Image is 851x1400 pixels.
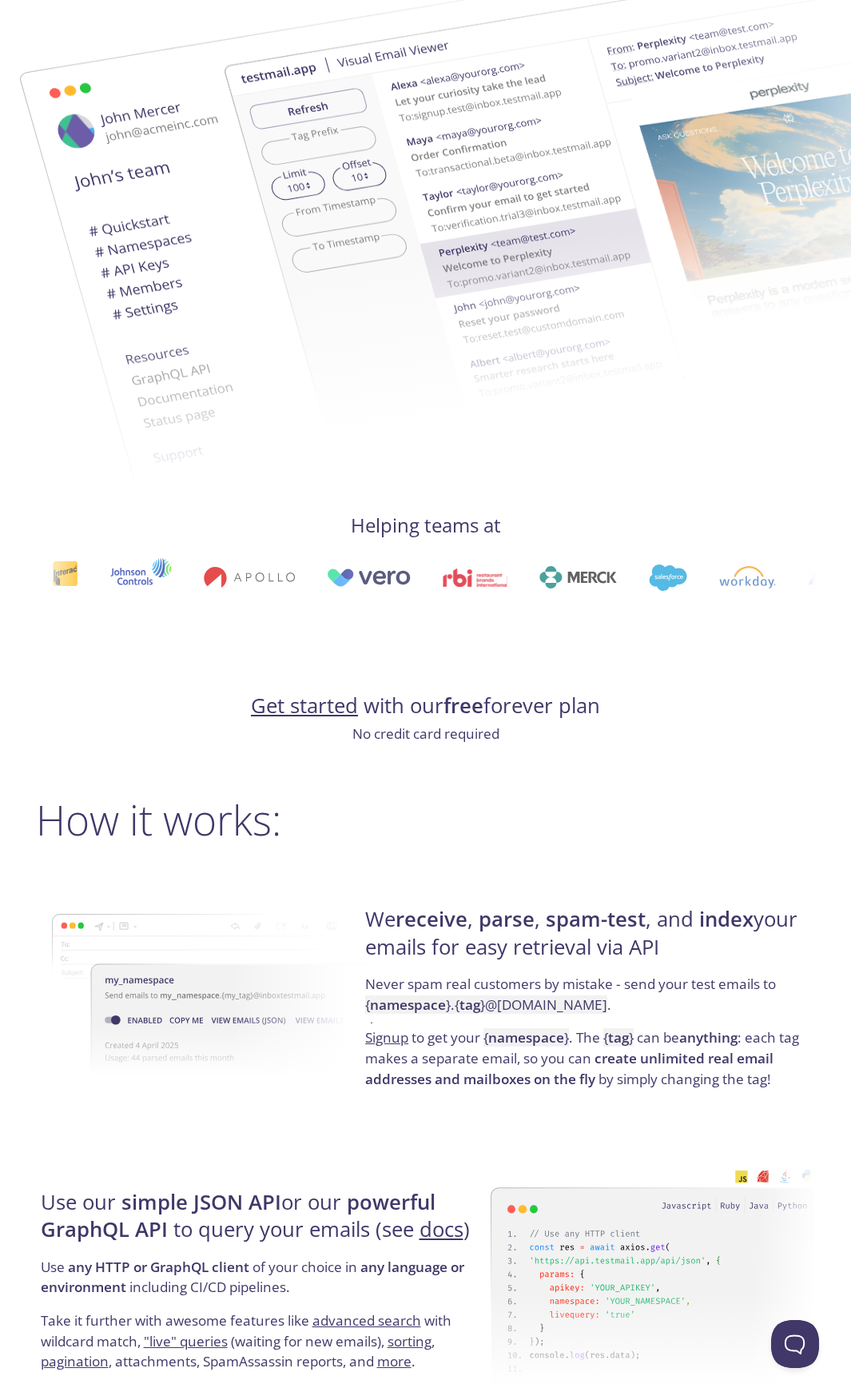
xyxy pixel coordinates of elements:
a: advanced search [312,1311,421,1330]
a: Signup [365,1028,408,1047]
img: merck [538,566,615,588]
p: No credit card required [36,724,816,744]
strong: index [699,905,754,933]
a: docs [420,1215,463,1243]
img: johnsoncontrols [109,558,170,596]
h4: with our forever plan [36,692,816,720]
strong: tag [608,1028,629,1047]
img: vero [325,568,410,587]
code: { } [603,1028,634,1047]
strong: free [443,692,483,720]
iframe: Help Scout Beacon - Open [771,1320,819,1368]
strong: powerful GraphQL API [41,1188,435,1243]
strong: parse [479,905,535,933]
strong: any HTTP or GraphQL client [68,1258,249,1276]
a: pagination [41,1352,109,1370]
code: { } . { } @[DOMAIN_NAME] [365,995,607,1014]
strong: create unlimited real email addresses and mailboxes on the fly [365,1049,773,1088]
strong: receive [396,905,467,933]
img: workday [718,566,774,588]
h2: How it works: [36,796,816,844]
a: Get started [251,692,358,720]
a: "live" queries [144,1332,228,1350]
p: Never spam real customers by mistake - send your test emails to . [365,974,810,1027]
p: Use of your choice in including CI/CD pipelines. [41,1257,486,1310]
p: Take it further with awesome features like with wildcard match, (waiting for new emails), , , att... [41,1310,486,1372]
strong: spam-test [546,905,646,933]
img: interac [50,560,77,595]
strong: tag [459,995,480,1014]
img: rbi [442,568,506,587]
p: to get your . The can be : each tag makes a separate email, so you can by simply changing the tag! [365,1027,810,1089]
code: { } [483,1028,569,1047]
h4: We , , , and your emails for easy retrieval via API [365,906,810,974]
strong: simple JSON API [121,1188,281,1216]
a: more [377,1352,412,1370]
img: namespace-image [52,869,377,1122]
strong: any language or environment [41,1258,464,1297]
img: apollo [202,566,293,588]
h4: Helping teams at [36,513,816,538]
strong: namespace [370,995,446,1014]
strong: namespace [488,1028,564,1047]
strong: anything [679,1028,738,1047]
img: salesforce [647,564,686,591]
a: sorting [388,1332,431,1350]
h4: Use our or our to query your emails (see ) [41,1189,486,1257]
